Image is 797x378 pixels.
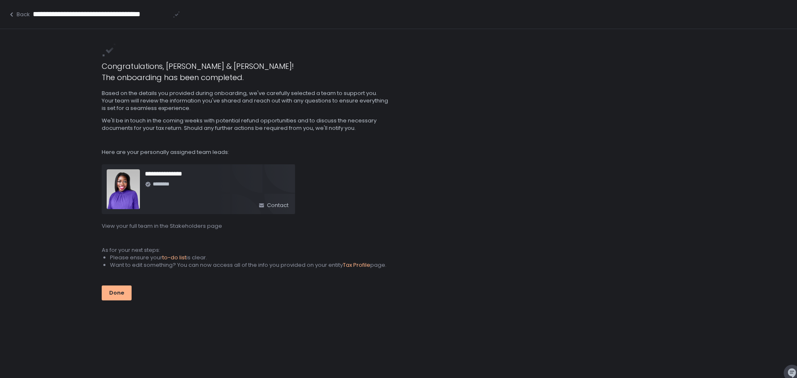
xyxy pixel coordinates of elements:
[102,61,695,72] h1: Congratulations, [PERSON_NAME] & [PERSON_NAME]!
[102,222,222,230] button: View your full team in the Stakeholders page
[109,289,124,297] div: Done
[102,246,160,254] span: As for your next steps:
[102,285,132,300] button: Done
[162,254,186,261] span: to-do list
[343,261,370,269] span: Tax Profile
[102,117,389,132] span: We'll be in touch in the coming weeks with potential refund opportunities and to discuss the nece...
[110,254,207,261] span: Please ensure your is clear.
[110,261,386,269] span: Want to edit something? You can now access all of the info you provided on your entity page.
[8,11,30,18] button: Back
[102,90,389,112] span: Based on the details you provided during onboarding, we've carefully selected a team to support y...
[102,149,695,156] span: Here are your personally assigned team leads:
[102,72,695,83] h1: The onboarding has been completed.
